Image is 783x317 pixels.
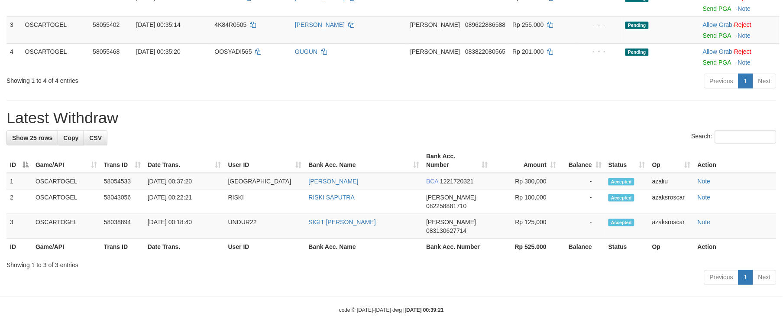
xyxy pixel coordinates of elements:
[215,48,252,55] span: OOSYADI565
[491,214,560,239] td: Rp 125,000
[100,173,144,190] td: 58054533
[608,178,634,186] span: Accepted
[491,190,560,214] td: Rp 100,000
[144,239,225,255] th: Date Trans.
[513,48,544,55] span: Rp 201.000
[215,21,247,28] span: 4K84R0505
[410,21,460,28] span: [PERSON_NAME]
[625,49,649,56] span: Pending
[426,194,476,201] span: [PERSON_NAME]
[32,148,100,173] th: Game/API: activate to sort column ascending
[22,43,90,70] td: OSCARTOGEL
[608,219,634,226] span: Accepted
[225,173,305,190] td: [GEOGRAPHIC_DATA]
[6,16,22,43] td: 3
[649,214,694,239] td: azaksroscar
[703,21,732,28] a: Allow Grab
[703,5,731,12] a: Send PGA
[426,219,476,225] span: [PERSON_NAME]
[560,173,605,190] td: -
[309,194,355,201] a: RISKI SAPUTRA
[136,21,181,28] span: [DATE] 00:35:14
[225,214,305,239] td: UNDUR22
[580,20,618,29] div: - - -
[560,214,605,239] td: -
[698,178,711,185] a: Note
[295,48,317,55] a: GUGUN
[715,131,777,144] input: Search:
[6,109,777,127] h1: Latest Withdraw
[225,148,305,173] th: User ID: activate to sort column ascending
[423,148,491,173] th: Bank Acc. Number: activate to sort column ascending
[6,43,22,70] td: 4
[560,190,605,214] td: -
[734,21,752,28] a: Reject
[225,190,305,214] td: RISKI
[608,194,634,202] span: Accepted
[22,16,90,43] td: OSCARTOGEL
[100,148,144,173] th: Trans ID: activate to sort column ascending
[12,134,52,141] span: Show 25 rows
[32,190,100,214] td: OSCARTOGEL
[144,148,225,173] th: Date Trans.: activate to sort column ascending
[305,148,423,173] th: Bank Acc. Name: activate to sort column ascending
[225,239,305,255] th: User ID
[692,131,777,144] label: Search:
[560,239,605,255] th: Balance
[649,239,694,255] th: Op
[699,43,780,70] td: ·
[93,48,120,55] span: 58055468
[305,239,423,255] th: Bank Acc. Name
[93,21,120,28] span: 58055402
[703,48,732,55] a: Allow Grab
[63,134,78,141] span: Copy
[32,173,100,190] td: OSCARTOGEL
[144,214,225,239] td: [DATE] 00:18:40
[84,131,107,145] a: CSV
[405,307,444,314] strong: [DATE] 00:39:21
[560,148,605,173] th: Balance: activate to sort column ascending
[89,134,102,141] span: CSV
[6,173,32,190] td: 1
[753,74,777,88] a: Next
[738,5,751,12] a: Note
[309,178,359,185] a: [PERSON_NAME]
[699,16,780,43] td: ·
[6,73,320,85] div: Showing 1 to 4 of 4 entries
[410,48,460,55] span: [PERSON_NAME]
[100,190,144,214] td: 58043056
[738,74,753,88] a: 1
[513,21,544,28] span: Rp 255.000
[309,219,376,225] a: SIGIT [PERSON_NAME]
[491,173,560,190] td: Rp 300,000
[32,214,100,239] td: OSCARTOGEL
[295,21,345,28] a: [PERSON_NAME]
[753,270,777,285] a: Next
[625,22,649,29] span: Pending
[426,203,466,209] span: Copy 082258881710 to clipboard
[465,48,505,55] span: Copy 083822080565 to clipboard
[580,47,618,56] div: - - -
[6,190,32,214] td: 2
[605,239,649,255] th: Status
[136,48,181,55] span: [DATE] 00:35:20
[6,131,58,145] a: Show 25 rows
[649,173,694,190] td: azaliu
[703,48,734,55] span: ·
[704,74,739,88] a: Previous
[465,21,505,28] span: Copy 089622886588 to clipboard
[426,178,438,185] span: BCA
[694,148,777,173] th: Action
[423,239,491,255] th: Bank Acc. Number
[58,131,84,145] a: Copy
[649,190,694,214] td: azaksroscar
[100,214,144,239] td: 58038894
[6,214,32,239] td: 3
[703,59,731,66] a: Send PGA
[738,32,751,39] a: Note
[440,178,474,185] span: Copy 1221720321 to clipboard
[6,257,777,269] div: Showing 1 to 3 of 3 entries
[738,59,751,66] a: Note
[6,148,32,173] th: ID: activate to sort column descending
[694,239,777,255] th: Action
